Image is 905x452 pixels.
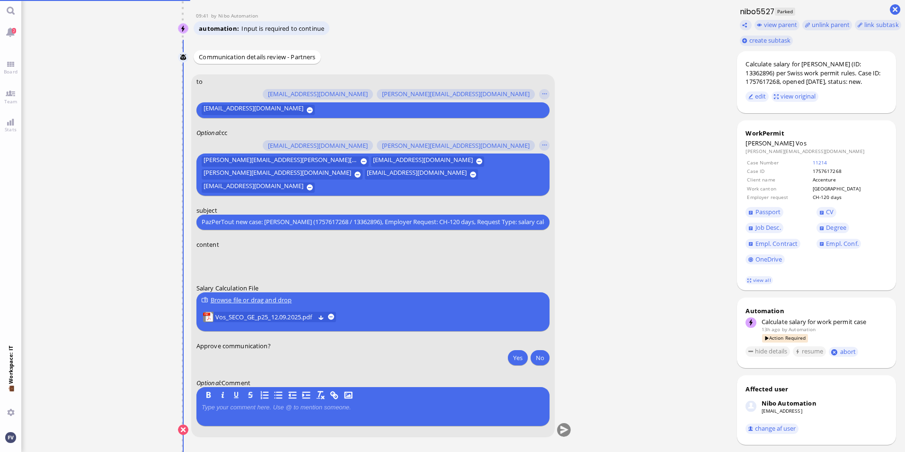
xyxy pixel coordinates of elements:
[745,223,783,233] a: Job Desc.
[204,156,357,167] span: [PERSON_NAME][EMAIL_ADDRESS][PERSON_NAME][DOMAIN_NAME]
[802,20,852,30] button: unlink parent
[762,399,816,407] div: Nibo Automation
[365,169,478,180] button: [EMAIL_ADDRESS][DOMAIN_NAME]
[826,239,858,248] span: Empl. Conf.
[382,90,530,98] span: [PERSON_NAME][EMAIL_ADDRESS][DOMAIN_NAME]
[754,20,800,30] button: view parent
[202,169,363,180] button: [PERSON_NAME][EMAIL_ADDRESS][DOMAIN_NAME]
[12,28,16,34] span: 2
[745,207,783,217] a: Passport
[217,390,228,400] button: I
[816,223,849,233] a: Degree
[796,139,806,147] span: Vos
[745,385,788,393] div: Affected user
[196,128,220,137] span: Optional
[813,159,827,166] a: 11214
[218,12,258,19] span: automation@nibo.ai
[816,207,836,217] a: CV
[755,223,781,232] span: Job Desc.
[772,91,819,102] button: view original
[508,350,528,365] button: Yes
[196,206,217,215] span: subject
[263,140,373,151] button: [EMAIL_ADDRESS][DOMAIN_NAME]
[812,176,887,183] td: Accenture
[5,432,16,443] img: You
[178,24,189,34] img: Nibo Automation
[318,314,324,320] button: Download Vos_SECO_GE_p25_12.09.2025.pdf
[745,239,800,249] a: Empl. Contract
[377,89,535,99] button: [PERSON_NAME][EMAIL_ADDRESS][DOMAIN_NAME]
[204,390,214,400] button: B
[755,208,781,216] span: Passport
[202,105,315,115] button: [EMAIL_ADDRESS][DOMAIN_NAME]
[211,12,219,19] span: by
[215,312,315,322] span: Vos_SECO_GE_p25_12.09.2025.pdf
[178,425,188,435] button: Cancel
[202,156,369,167] button: [PERSON_NAME][EMAIL_ADDRESS][PERSON_NAME][DOMAIN_NAME]
[782,326,787,333] span: by
[745,346,790,357] button: hide details
[740,36,793,46] button: create subtask
[855,20,901,30] task-group-action-menu: link subtask
[196,128,222,137] em: :
[196,379,220,387] span: Optional
[241,24,324,33] span: Input is required to continue
[531,350,550,365] button: No
[367,169,467,180] span: [EMAIL_ADDRESS][DOMAIN_NAME]
[194,50,320,64] div: Communication details review - Partners
[737,6,774,17] h1: nibo5527
[245,390,256,400] button: S
[745,307,887,315] div: Automation
[2,126,19,133] span: Stats
[202,295,544,305] div: Browse file or drag and drop
[204,105,303,115] span: [EMAIL_ADDRESS][DOMAIN_NAME]
[740,20,752,30] button: Copy ticket nibo5527 link to clipboard
[826,208,834,216] span: CV
[775,8,795,16] span: Parked
[382,142,530,150] span: [PERSON_NAME][EMAIL_ADDRESS][DOMAIN_NAME]
[745,91,769,102] button: edit
[199,24,241,33] span: automation
[745,254,785,265] a: OneDrive
[268,90,368,98] span: [EMAIL_ADDRESS][DOMAIN_NAME]
[812,167,887,175] td: 1757617268
[745,276,773,284] a: view all
[7,384,14,405] span: 💼 Workspace: IT
[204,182,303,193] span: [EMAIL_ADDRESS][DOMAIN_NAME]
[762,326,781,333] span: 13h ago
[203,312,336,322] lob-view: Vos_SECO_GE_p25_12.09.2025.pdf
[746,159,811,166] td: Case Number
[746,193,811,201] td: Employer request
[816,239,861,249] a: Empl. Conf.
[263,89,373,99] button: [EMAIL_ADDRESS][DOMAIN_NAME]
[203,312,213,322] img: Vos_SECO_GE_p25_12.09.2025.pdf
[196,77,203,86] span: to
[373,156,473,167] span: [EMAIL_ADDRESS][DOMAIN_NAME]
[745,148,887,154] dd: [PERSON_NAME][EMAIL_ADDRESS][DOMAIN_NAME]
[377,140,535,151] button: [PERSON_NAME][EMAIL_ADDRESS][DOMAIN_NAME]
[371,156,484,167] button: [EMAIL_ADDRESS][DOMAIN_NAME]
[762,407,802,414] a: [EMAIL_ADDRESS]
[826,223,846,232] span: Degree
[762,334,808,342] span: Action Required
[745,139,794,147] span: [PERSON_NAME]
[745,60,887,86] div: Calculate salary for [PERSON_NAME] (ID: 13362896) per Swiss work permit rules. Case ID: 175761726...
[745,401,756,411] img: Nibo Automation
[204,169,351,180] span: [PERSON_NAME][EMAIL_ADDRESS][DOMAIN_NAME]
[762,317,887,326] div: Calculate salary for work permit case
[196,240,219,249] span: content
[196,12,211,19] span: 09:41
[231,390,242,400] button: U
[1,68,20,75] span: Board
[746,176,811,183] td: Client name
[328,314,334,320] button: remove
[864,20,899,29] span: link subtask
[222,379,250,387] span: Comment
[202,182,315,193] button: [EMAIL_ADDRESS][DOMAIN_NAME]
[745,424,799,434] button: change af user
[745,129,887,137] div: WorkPermit
[829,347,859,357] button: abort
[268,142,368,150] span: [EMAIL_ADDRESS][DOMAIN_NAME]
[196,284,258,293] span: Salary Calculation File
[746,167,811,175] td: Case ID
